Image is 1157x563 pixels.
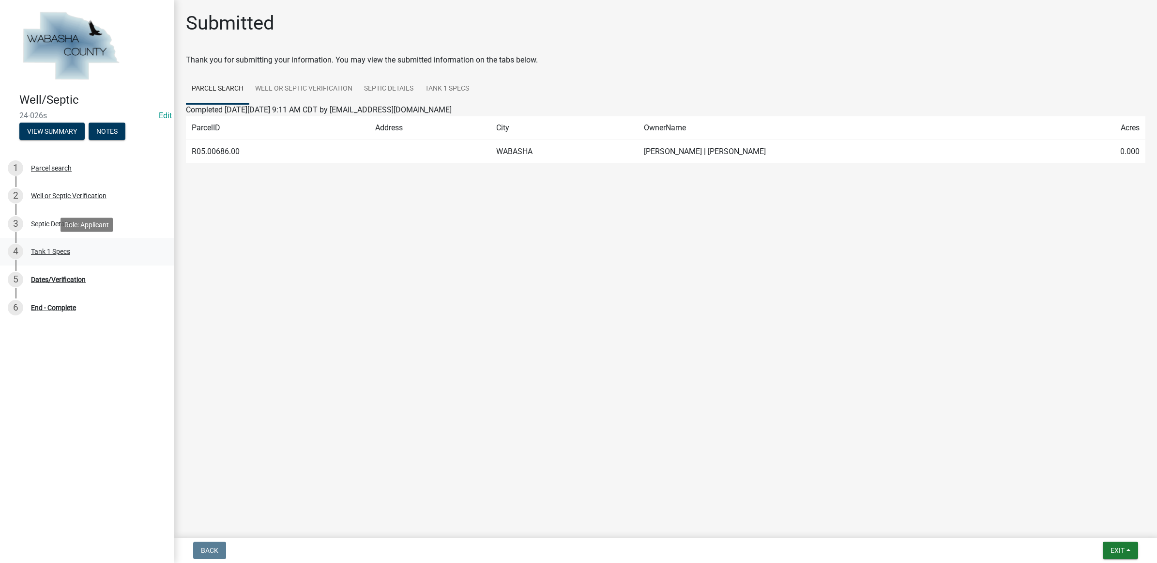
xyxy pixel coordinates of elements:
button: Back [193,542,226,559]
div: Role: Applicant [61,218,113,232]
div: 2 [8,188,23,203]
div: Thank you for submitting your information. You may view the submitted information on the tabs below. [186,54,1145,66]
td: Acres [1050,116,1145,140]
button: View Summary [19,123,85,140]
div: 6 [8,300,23,315]
a: Parcel search [186,74,249,105]
div: Tank 1 Specs [31,248,70,255]
td: Address [369,116,490,140]
td: WABASHA [490,140,638,164]
div: 4 [8,244,23,259]
span: 24-026s [19,111,155,120]
a: Edit [159,111,172,120]
a: Tank 1 Specs [419,74,475,105]
div: End - Complete [31,304,76,311]
div: Well or Septic Verification [31,192,107,199]
td: R05.00686.00 [186,140,369,164]
span: Back [201,547,218,554]
img: Wabasha County, Minnesota [19,10,122,83]
div: 1 [8,160,23,176]
a: Septic Details [358,74,419,105]
td: [PERSON_NAME] | [PERSON_NAME] [638,140,1050,164]
div: Dates/Verification [31,276,86,283]
div: 3 [8,216,23,232]
button: Exit [1103,542,1138,559]
wm-modal-confirm: Notes [89,128,125,136]
div: 5 [8,272,23,287]
wm-modal-confirm: Summary [19,128,85,136]
td: ParcelID [186,116,369,140]
td: 0.000 [1050,140,1145,164]
h4: Well/Septic [19,93,167,107]
wm-modal-confirm: Edit Application Number [159,111,172,120]
button: Notes [89,123,125,140]
td: City [490,116,638,140]
div: Septic Details [31,220,71,227]
h1: Submitted [186,12,274,35]
span: Exit [1111,547,1125,554]
td: OwnerName [638,116,1050,140]
a: Well or Septic Verification [249,74,358,105]
span: Completed [DATE][DATE] 9:11 AM CDT by [EMAIL_ADDRESS][DOMAIN_NAME] [186,105,452,114]
div: Parcel search [31,165,72,172]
